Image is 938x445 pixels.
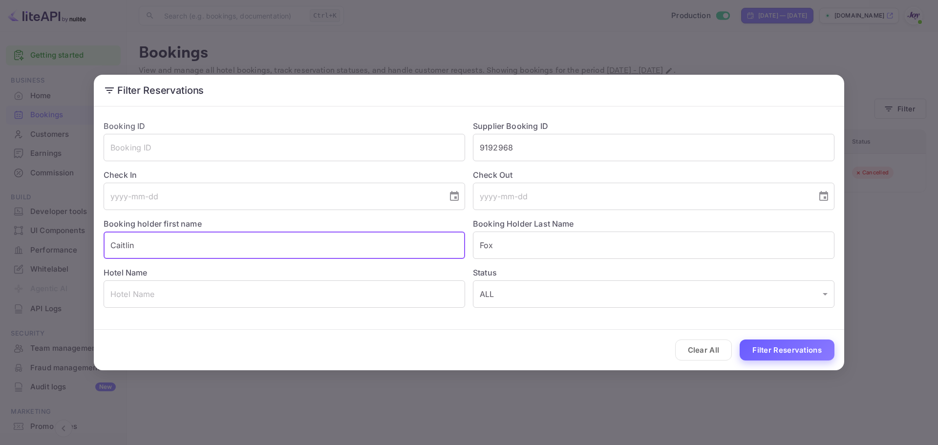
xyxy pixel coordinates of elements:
[104,183,441,210] input: yyyy-mm-dd
[445,187,464,206] button: Choose date
[473,169,834,181] label: Check Out
[104,134,465,161] input: Booking ID
[473,267,834,278] label: Status
[104,169,465,181] label: Check In
[473,219,574,229] label: Booking Holder Last Name
[94,75,844,106] h2: Filter Reservations
[473,121,548,131] label: Supplier Booking ID
[104,219,202,229] label: Booking holder first name
[104,280,465,308] input: Hotel Name
[473,183,810,210] input: yyyy-mm-dd
[104,268,148,277] label: Hotel Name
[104,232,465,259] input: Holder First Name
[814,187,833,206] button: Choose date
[473,134,834,161] input: Supplier Booking ID
[473,232,834,259] input: Holder Last Name
[473,280,834,308] div: ALL
[740,339,834,360] button: Filter Reservations
[104,121,146,131] label: Booking ID
[675,339,732,360] button: Clear All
